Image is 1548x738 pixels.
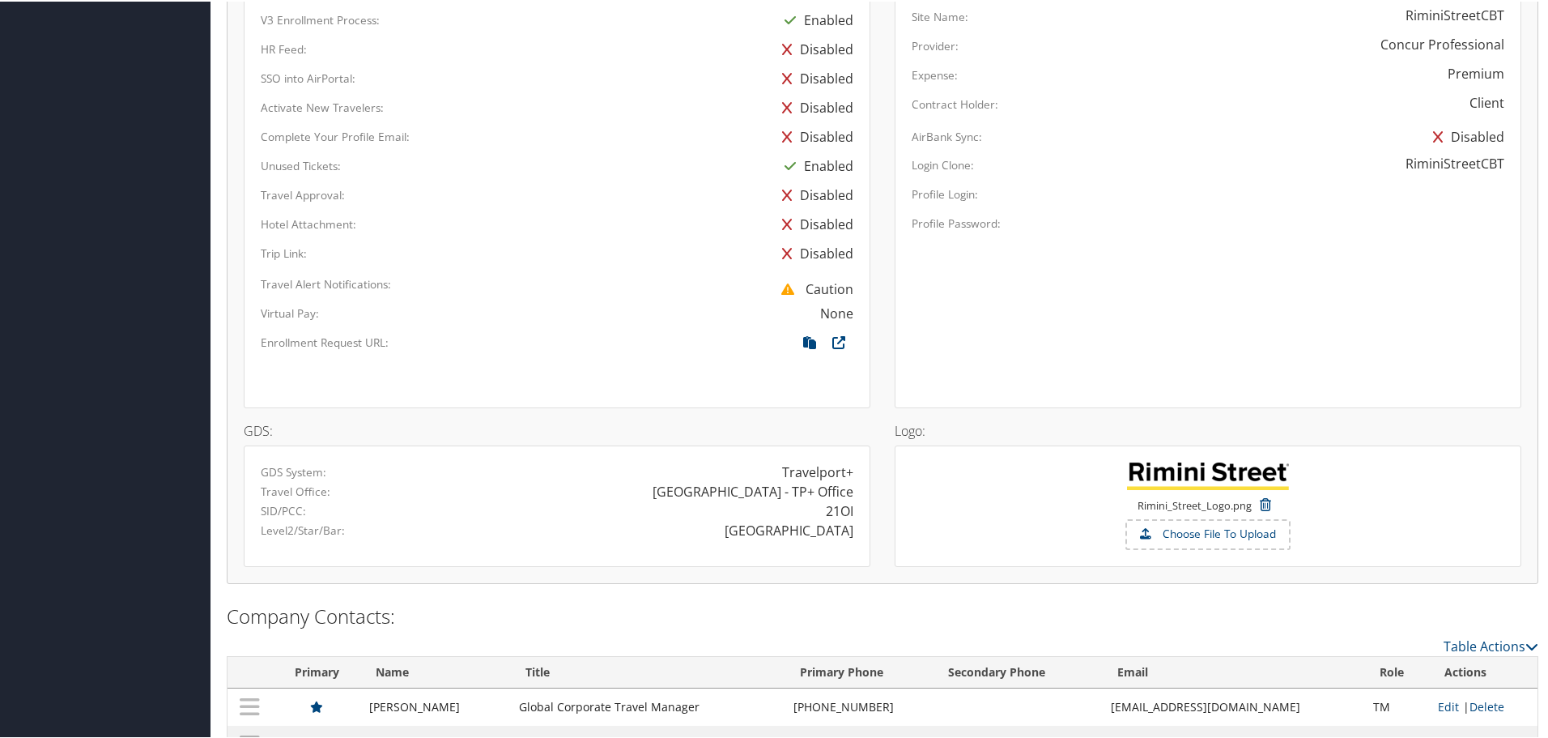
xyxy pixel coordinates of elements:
[1444,636,1538,654] a: Table Actions
[774,237,853,267] div: Disabled
[1103,655,1366,687] th: Email
[261,11,380,27] label: V3 Enrollment Process:
[820,302,853,322] div: None
[1406,152,1504,172] div: RiminiStreetCBT
[227,601,1538,629] h2: Company Contacts:
[261,463,326,479] label: GDS System:
[361,687,511,724] td: [PERSON_NAME]
[1438,697,1459,713] a: Edit
[774,208,853,237] div: Disabled
[1469,697,1504,713] a: Delete
[774,62,853,92] div: Disabled
[261,501,306,518] label: SID/PCC:
[776,4,853,33] div: Enabled
[773,279,853,296] span: Caution
[261,521,345,537] label: Level2/Star/Bar:
[361,655,511,687] th: Name
[1365,687,1430,724] td: TM
[1127,461,1289,488] img: Rimini_Street_Logo.png
[826,500,853,519] div: 21OI
[776,150,853,179] div: Enabled
[272,655,362,687] th: Primary
[912,7,968,23] label: Site Name:
[774,121,853,150] div: Disabled
[261,98,384,114] label: Activate New Travelers:
[912,36,959,53] label: Provider:
[1103,687,1366,724] td: [EMAIL_ADDRESS][DOMAIN_NAME]
[1469,92,1504,111] div: Client
[261,244,307,260] label: Trip Link:
[261,156,341,173] label: Unused Tickets:
[1425,121,1504,150] div: Disabled
[1448,62,1504,82] div: Premium
[511,655,785,687] th: Title
[1138,497,1252,527] small: Rimini_Street_Logo.png
[912,66,958,82] label: Expense:
[261,69,355,85] label: SSO into AirPortal:
[261,482,330,498] label: Travel Office:
[261,127,410,143] label: Complete Your Profile Email:
[1365,655,1430,687] th: Role
[261,186,345,202] label: Travel Approval:
[912,156,974,172] label: Login Clone:
[261,304,319,320] label: Virtual Pay:
[774,179,853,208] div: Disabled
[782,461,853,480] div: Travelport+
[261,333,389,349] label: Enrollment Request URL:
[785,687,933,724] td: [PHONE_NUMBER]
[774,92,853,121] div: Disabled
[1380,33,1504,53] div: Concur Professional
[244,423,870,436] h4: GDS:
[933,655,1103,687] th: Secondary Phone
[261,40,307,56] label: HR Feed:
[912,185,978,201] label: Profile Login:
[511,687,785,724] td: Global Corporate Travel Manager
[1430,655,1537,687] th: Actions
[895,423,1521,436] h4: Logo:
[912,127,982,143] label: AirBank Sync:
[261,275,391,291] label: Travel Alert Notifications:
[912,214,1001,230] label: Profile Password:
[774,33,853,62] div: Disabled
[653,480,853,500] div: [GEOGRAPHIC_DATA] - TP+ Office
[1406,4,1504,23] div: RiminiStreetCBT
[725,519,853,539] div: [GEOGRAPHIC_DATA]
[785,655,933,687] th: Primary Phone
[261,215,356,231] label: Hotel Attachment:
[912,95,998,111] label: Contract Holder:
[1127,519,1289,547] label: Choose File To Upload
[1430,687,1537,724] td: |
